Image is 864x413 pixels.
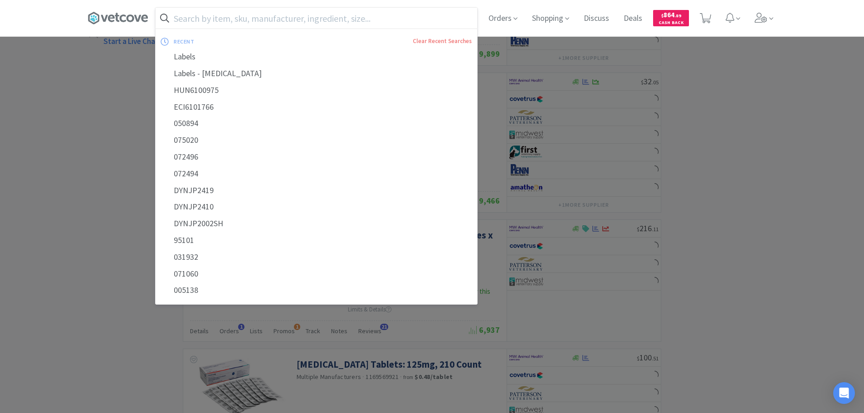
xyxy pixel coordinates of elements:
div: 072494 [156,165,477,182]
div: 050894 [156,115,477,132]
a: Clear Recent Searches [413,37,472,45]
div: DYNJP2002SH [156,215,477,232]
div: DYNJP2419 [156,182,477,199]
div: 95101 [156,232,477,249]
a: Discuss [580,15,613,23]
div: Labels - [MEDICAL_DATA] [156,65,477,82]
div: 031932 [156,249,477,266]
div: Open Intercom Messenger [833,382,855,404]
span: $ [661,13,664,19]
div: recent [174,34,303,49]
div: HUN6100975 [156,82,477,99]
div: DYNJP2410 [156,199,477,215]
div: 072496 [156,149,477,165]
div: 005138 [156,282,477,299]
a: $864.89Cash Back [653,6,689,30]
div: 075020 [156,132,477,149]
div: Labels [156,49,477,65]
input: Search by item, sku, manufacturer, ingredient, size... [156,8,477,29]
span: Cash Back [659,20,683,26]
span: 864 [661,10,681,19]
span: . 89 [674,13,681,19]
a: Deals [620,15,646,23]
div: 071060 [156,266,477,282]
div: ECI6101766 [156,99,477,116]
